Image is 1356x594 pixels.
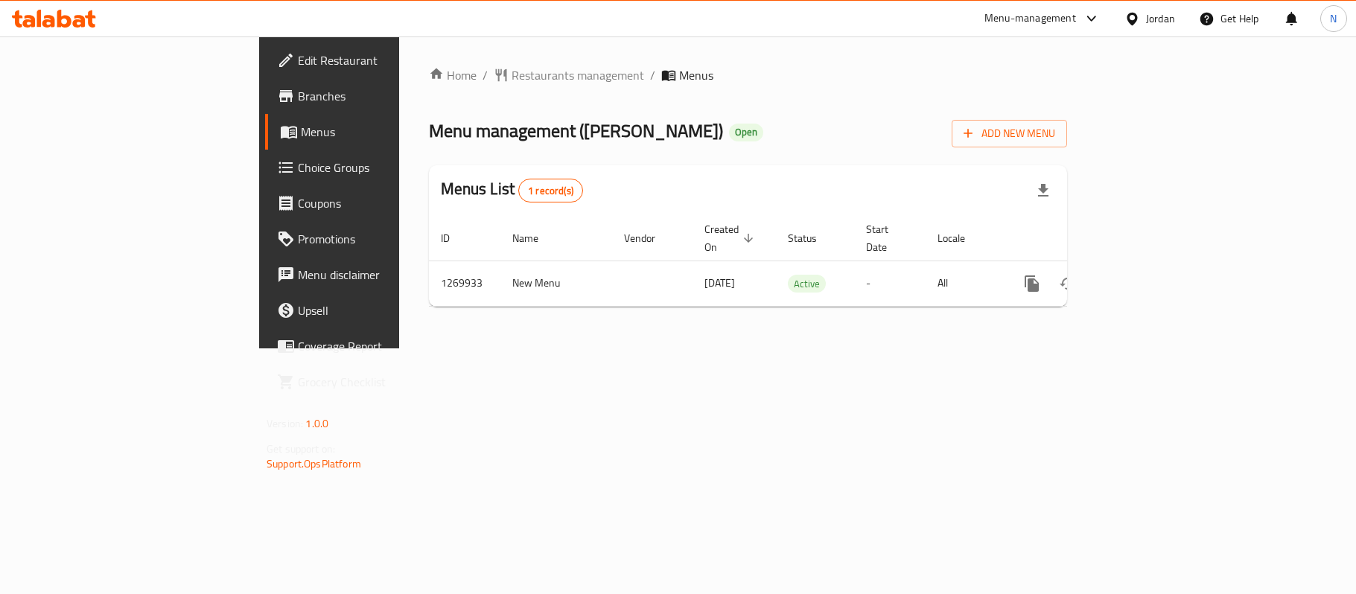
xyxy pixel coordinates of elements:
nav: breadcrumb [429,66,1067,84]
span: Coverage Report [298,337,474,355]
td: All [926,261,1002,306]
a: Menu disclaimer [265,257,486,293]
a: Edit Restaurant [265,42,486,78]
span: 1.0.0 [305,414,328,433]
div: Menu-management [984,10,1076,28]
div: Jordan [1146,10,1175,27]
a: Upsell [265,293,486,328]
span: Vendor [624,229,675,247]
a: Restaurants management [494,66,644,84]
span: Upsell [298,301,474,319]
a: Grocery Checklist [265,364,486,400]
span: Edit Restaurant [298,51,474,69]
a: Menus [265,114,486,150]
span: Add New Menu [964,124,1055,143]
span: Status [788,229,836,247]
button: Change Status [1050,266,1086,301]
a: Branches [265,78,486,114]
th: Actions [1002,216,1169,261]
span: Menus [301,123,474,141]
li: / [650,66,655,84]
a: Support.OpsPlatform [267,454,361,473]
span: Locale [938,229,984,247]
div: Total records count [518,179,583,202]
span: Open [729,126,763,138]
span: Start Date [866,220,908,256]
span: Get support on: [267,439,335,459]
span: Version: [267,414,303,433]
td: New Menu [500,261,612,306]
button: more [1014,266,1050,301]
span: Menu disclaimer [298,266,474,284]
a: Choice Groups [265,150,486,185]
h2: Menus List [441,178,583,202]
td: - [854,261,926,306]
div: Export file [1025,173,1061,208]
span: Active [788,275,826,293]
span: Created On [704,220,758,256]
span: [DATE] [704,273,735,293]
span: 1 record(s) [519,184,582,198]
span: N [1330,10,1337,27]
span: Restaurants management [512,66,644,84]
span: Menu management ( [PERSON_NAME] ) [429,114,723,147]
a: Promotions [265,221,486,257]
a: Coupons [265,185,486,221]
span: Grocery Checklist [298,373,474,391]
span: Choice Groups [298,159,474,176]
span: Promotions [298,230,474,248]
span: Name [512,229,558,247]
button: Add New Menu [952,120,1067,147]
span: Branches [298,87,474,105]
span: ID [441,229,469,247]
table: enhanced table [429,216,1169,307]
span: Menus [679,66,713,84]
div: Open [729,124,763,141]
span: Coupons [298,194,474,212]
a: Coverage Report [265,328,486,364]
